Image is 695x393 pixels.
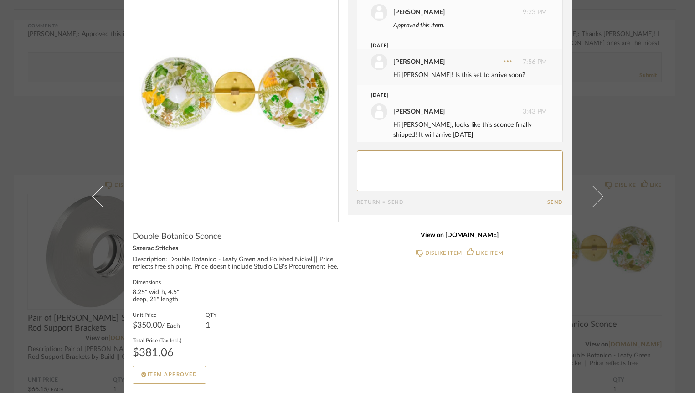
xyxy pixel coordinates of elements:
label: QTY [206,311,216,318]
div: [DATE] [371,42,530,49]
div: $381.06 [133,347,181,358]
button: Item Approved [133,366,206,384]
div: 1 [206,322,216,329]
div: DISLIKE ITEM [425,248,462,258]
span: / Each [162,323,180,329]
div: Return = Send [357,199,547,205]
span: $350.00 [133,321,162,330]
div: 8.25" width, 4.5" deep, 21" length [133,289,187,304]
div: [PERSON_NAME] [393,7,445,17]
div: [DATE] [371,92,530,99]
div: LIKE ITEM [476,248,503,258]
div: [PERSON_NAME] [393,107,445,117]
div: Sazerac Stitches [133,245,339,253]
div: Hi [PERSON_NAME]! Is this set to arrive soon? [393,70,547,80]
label: Dimensions [133,278,187,285]
button: Send [547,199,563,205]
div: 9:23 PM [371,4,547,21]
div: [PERSON_NAME] [393,57,445,67]
div: Approved this item. [393,21,547,31]
div: 3:43 PM [371,103,547,120]
a: View on [DOMAIN_NAME] [357,232,563,239]
div: Description: Double Botanico - Leafy Green and Polished Nickel || Price reflects free shipping. P... [133,256,339,271]
span: Item Approved [148,372,197,377]
div: Hi [PERSON_NAME], looks like this sconce finally shipped! It will arrive [DATE] [393,120,547,140]
div: 7:56 PM [371,54,547,70]
label: Total Price (Tax Incl.) [133,336,181,344]
label: Unit Price [133,311,180,318]
span: Double Botanico Sconce [133,232,222,242]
